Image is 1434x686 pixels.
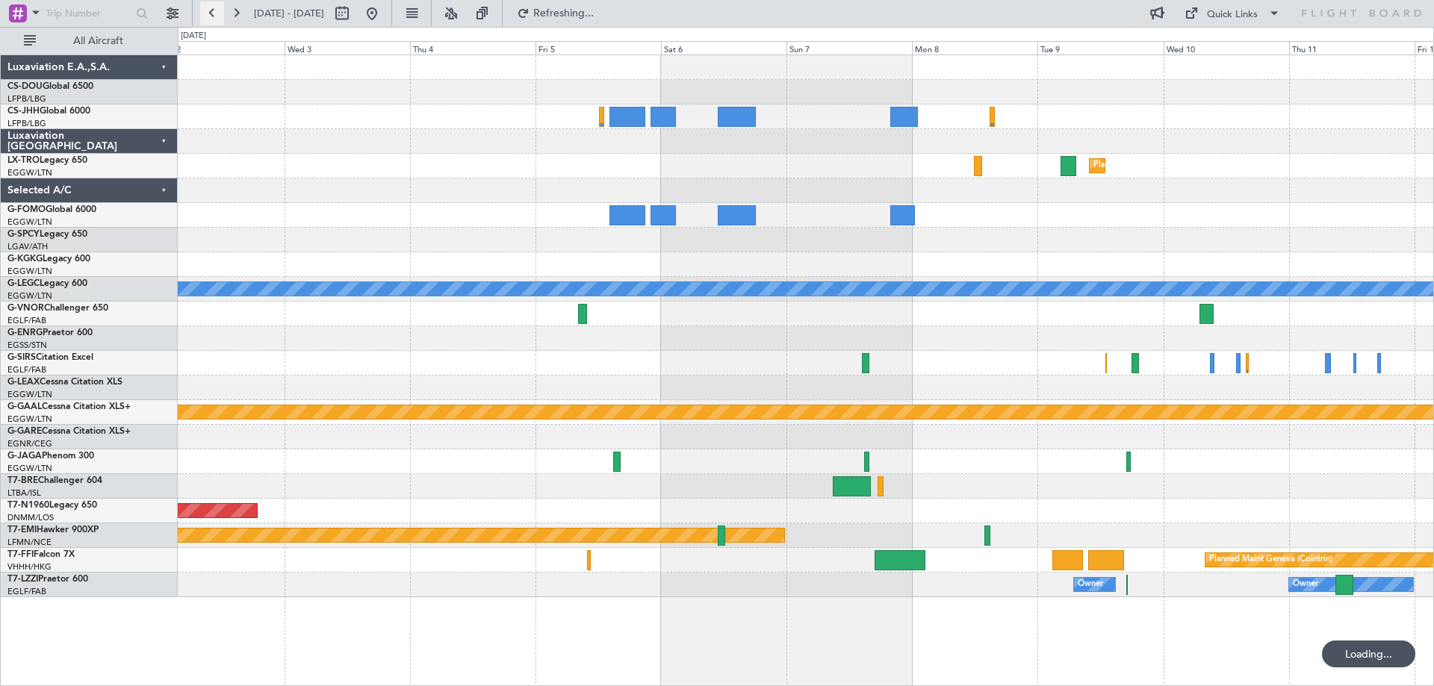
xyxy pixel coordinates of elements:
span: CS-DOU [7,82,43,91]
a: EGLF/FAB [7,315,46,326]
a: EGGW/LTN [7,167,52,178]
a: LFMN/NCE [7,537,52,548]
div: Planned Maint Geneva (Cointrin) [1209,549,1332,571]
a: G-LEAXCessna Citation XLS [7,378,122,387]
span: T7-FFI [7,550,34,559]
div: Tue 9 [1037,41,1163,54]
button: All Aircraft [16,29,162,53]
a: T7-N1960Legacy 650 [7,501,97,510]
a: EGGW/LTN [7,266,52,277]
a: LX-TROLegacy 650 [7,156,87,165]
input: Trip Number [46,2,131,25]
span: G-LEAX [7,378,40,387]
a: LFPB/LBG [7,93,46,105]
a: T7-EMIHawker 900XP [7,526,99,534]
span: CS-JHH [7,107,40,116]
a: G-FOMOGlobal 6000 [7,205,96,214]
a: LGAV/ATH [7,241,48,252]
div: Mon 8 [912,41,1037,54]
span: T7-BRE [7,476,38,485]
a: T7-LZZIPraetor 600 [7,575,88,584]
div: Sat 6 [661,41,786,54]
a: EGGW/LTN [7,216,52,228]
div: Loading... [1322,640,1415,667]
a: G-GAALCessna Citation XLS+ [7,402,131,411]
button: Refreshing... [510,1,600,25]
span: G-SIRS [7,353,36,362]
a: EGGW/LTN [7,463,52,474]
span: G-LEGC [7,279,40,288]
div: Fri 5 [536,41,661,54]
span: G-KGKG [7,255,43,264]
div: Tue 2 [158,41,284,54]
a: G-ENRGPraetor 600 [7,328,93,337]
span: All Aircraft [39,36,158,46]
a: DNMM/LOS [7,512,54,523]
span: T7-N1960 [7,501,49,510]
span: T7-EMI [7,526,37,534]
div: Thu 11 [1289,41,1415,54]
span: T7-LZZI [7,575,38,584]
span: G-GAAL [7,402,42,411]
a: T7-FFIFalcon 7X [7,550,75,559]
div: Thu 4 [410,41,536,54]
a: EGGW/LTN [7,290,52,302]
span: G-GARE [7,427,42,436]
a: G-SPCYLegacy 650 [7,230,87,239]
span: G-SPCY [7,230,40,239]
span: G-ENRG [7,328,43,337]
span: G-VNOR [7,304,44,313]
a: G-LEGCLegacy 600 [7,279,87,288]
div: Sun 7 [786,41,912,54]
span: LX-TRO [7,156,40,165]
a: G-KGKGLegacy 600 [7,255,90,264]
a: EGGW/LTN [7,389,52,400]
a: G-SIRSCitation Excel [7,353,93,362]
div: [DATE] [181,30,206,43]
div: Owner [1078,573,1103,596]
div: Wed 3 [285,41,410,54]
a: EGLF/FAB [7,586,46,597]
a: T7-BREChallenger 604 [7,476,102,485]
a: EGNR/CEG [7,438,52,449]
span: G-FOMO [7,205,46,214]
span: [DATE] - [DATE] [254,7,324,20]
div: Quick Links [1207,7,1258,22]
div: Owner [1293,573,1318,596]
span: Refreshing... [533,8,595,19]
button: Quick Links [1177,1,1288,25]
a: EGSS/STN [7,340,47,351]
span: G-JAGA [7,452,42,461]
a: G-GARECessna Citation XLS+ [7,427,131,436]
a: LFPB/LBG [7,118,46,129]
div: Wed 10 [1164,41,1289,54]
a: VHHH/HKG [7,561,52,573]
a: EGGW/LTN [7,414,52,425]
a: G-VNORChallenger 650 [7,304,108,313]
a: CS-DOUGlobal 6500 [7,82,93,91]
a: G-JAGAPhenom 300 [7,452,94,461]
a: CS-JHHGlobal 6000 [7,107,90,116]
a: LTBA/ISL [7,487,41,499]
div: Planned Maint Dusseldorf [1093,155,1191,177]
a: EGLF/FAB [7,364,46,375]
